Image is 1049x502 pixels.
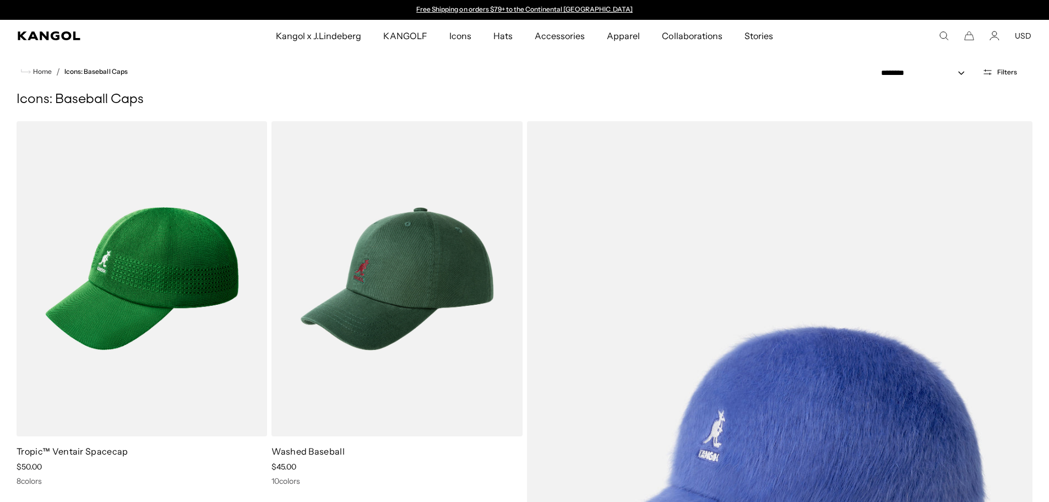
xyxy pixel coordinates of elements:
span: Hats [493,20,513,52]
div: 8 colors [17,476,267,486]
div: Announcement [411,6,638,14]
img: Tropic™ Ventair Spacecap [17,121,267,436]
a: Stories [733,20,784,52]
span: Icons [449,20,471,52]
span: Filters [997,68,1017,76]
li: / [52,65,60,78]
a: Home [21,67,52,77]
span: Apparel [607,20,640,52]
a: Icons: Baseball Caps [64,68,128,75]
summary: Search here [939,31,949,41]
span: Stories [744,20,773,52]
a: Hats [482,20,524,52]
span: $50.00 [17,462,42,472]
a: Tropic™ Ventair Spacecap [17,446,128,457]
span: KANGOLF [383,20,427,52]
span: Home [31,68,52,75]
div: 10 colors [271,476,522,486]
slideshow-component: Announcement bar [411,6,638,14]
a: Apparel [596,20,651,52]
a: Account [990,31,999,41]
a: Accessories [524,20,596,52]
span: Accessories [535,20,585,52]
a: Washed Baseball [271,446,345,457]
div: 1 of 2 [411,6,638,14]
a: Icons [438,20,482,52]
a: Kangol x J.Lindeberg [265,20,373,52]
a: KANGOLF [372,20,438,52]
span: Collaborations [662,20,722,52]
button: Open filters [976,67,1024,77]
span: Kangol x J.Lindeberg [276,20,362,52]
a: Kangol [18,31,182,40]
span: $45.00 [271,462,296,472]
a: Free Shipping on orders $79+ to the Continental [GEOGRAPHIC_DATA] [416,5,633,13]
select: Sort by: Featured [877,67,976,79]
h1: Icons: Baseball Caps [17,91,1032,108]
a: Collaborations [651,20,733,52]
button: Cart [964,31,974,41]
button: USD [1015,31,1031,41]
img: Washed Baseball [271,121,522,436]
